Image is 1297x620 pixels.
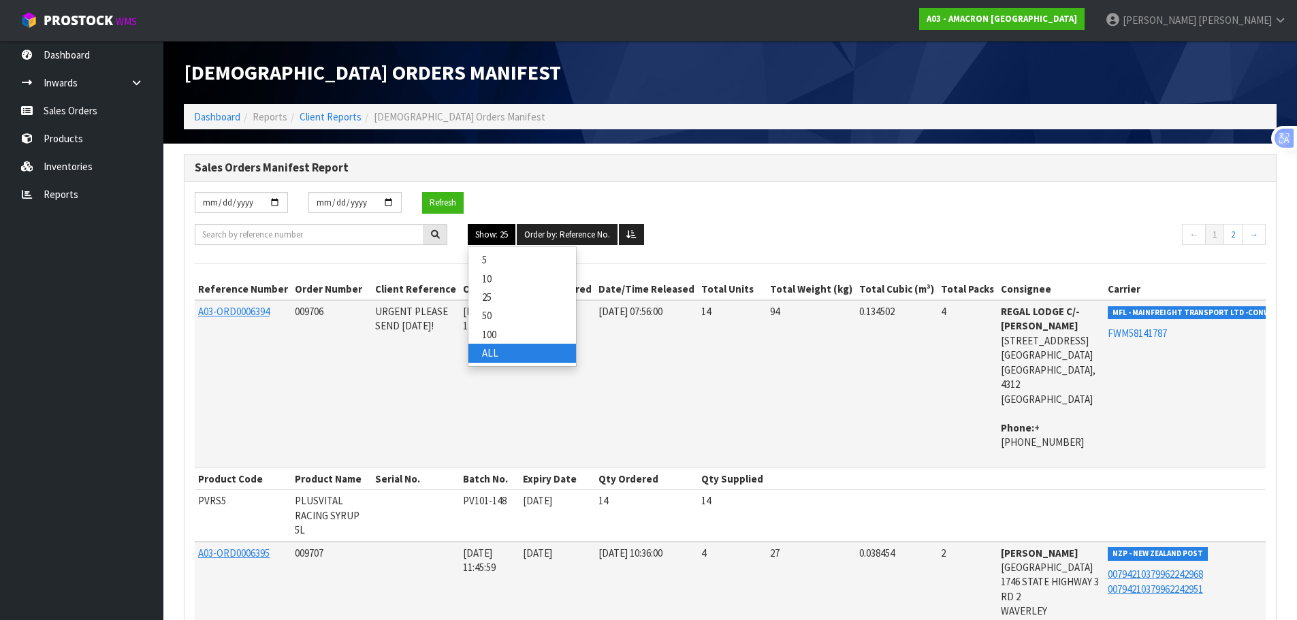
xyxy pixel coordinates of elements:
th: Serial No. [372,468,460,489]
th: Order Date [460,278,519,300]
span: [DATE] 07:56:00 [598,305,662,318]
a: Client Reports [300,110,362,123]
th: Qty Ordered [595,468,698,489]
th: Batch No. [460,468,519,489]
th: Total Units [698,278,767,300]
a: A03-ORD0006394 [198,305,270,318]
a: 00794210379962242968 [1108,568,1203,581]
th: Total Packs [938,278,997,300]
span: 4 [941,305,946,318]
span: PV101-148 [463,494,507,507]
span: 4 [701,546,706,559]
a: → [1242,224,1266,246]
span: [DATE] 11:43:12 [463,305,496,332]
a: ALL [468,344,576,362]
th: Date/Time Released [595,278,698,300]
span: 009706 [295,305,323,318]
th: Reference Number [195,278,291,300]
span: PLUSVITAL RACING SYRUP 5L [295,494,359,536]
nav: Page navigation [1013,224,1266,249]
th: Product Code [195,468,291,489]
address: [STREET_ADDRESS] [GEOGRAPHIC_DATA] [GEOGRAPHIC_DATA], 4312 [GEOGRAPHIC_DATA] [1001,304,1101,406]
th: Product Name [291,468,372,489]
small: WMS [116,15,137,28]
button: Order by: Reference No. [517,224,618,246]
span: PVRS5 [198,494,226,507]
span: MFL - MAINFREIGHT TRANSPORT LTD -CONWLA [1108,306,1283,320]
a: 25 [468,288,576,306]
span: 009707 [295,546,323,559]
span: [DATE] 10:36:00 [598,546,662,559]
span: 14 [598,494,608,507]
th: Total Weight (kg) [767,278,856,300]
span: [PERSON_NAME] [1123,14,1196,27]
th: Order Number [291,278,372,300]
button: Refresh [422,192,464,214]
a: ← [1182,224,1206,246]
span: NZP - NEW ZEALAND POST [1108,547,1208,561]
span: 14 [701,494,711,507]
span: 94 [770,305,780,318]
span: [DATE] [523,546,552,559]
span: ProStock [44,12,113,29]
span: 14 [701,305,711,318]
a: 00794210379962242951 [1108,583,1203,595]
span: [DATE] [523,494,552,507]
strong: REGAL LODGE C/- [PERSON_NAME] [1001,305,1080,332]
span: [PERSON_NAME] [1198,14,1272,27]
th: Consignee [997,278,1104,300]
span: [DEMOGRAPHIC_DATA] Orders Manifest [374,110,545,123]
a: 10 [468,270,576,288]
th: Carrier [1104,278,1286,300]
span: 2 [941,546,946,559]
a: 100 [468,325,576,344]
h3: Sales Orders Manifest Report [195,161,1266,174]
span: URGENT PLEASE SEND [DATE]! [375,305,448,332]
a: A03-ORD0006395 [198,546,270,559]
a: 50 [468,306,576,325]
a: 2 [1223,224,1243,246]
strong: A03 - AMACRON [GEOGRAPHIC_DATA] [927,13,1077,25]
button: Show: 25 [468,224,515,246]
strong: phone [1001,421,1034,434]
address: + [PHONE_NUMBER] [1001,421,1101,450]
a: 5 [468,250,576,269]
img: cube-alt.png [20,12,37,29]
span: 0.134502 [859,305,895,318]
input: Search by reference number [195,224,424,245]
strong: [PERSON_NAME] [1001,546,1078,559]
a: Dashboard [194,110,240,123]
span: 27 [770,546,780,559]
th: Qty Supplied [698,468,767,489]
a: 1 [1205,224,1224,246]
span: [DEMOGRAPHIC_DATA] Orders Manifest [184,59,561,85]
span: [DATE] 11:45:59 [463,546,496,574]
a: FWM58141787 [1108,327,1167,340]
th: Total Cubic (m³) [856,278,938,300]
span: 0.038454 [859,546,895,559]
th: Client Reference [372,278,460,300]
span: Reports [253,110,287,123]
th: Expiry Date [519,468,595,489]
